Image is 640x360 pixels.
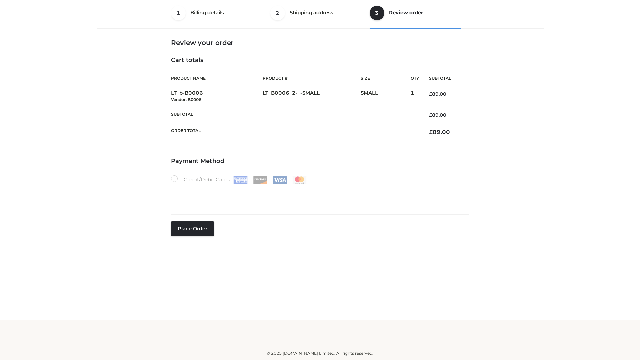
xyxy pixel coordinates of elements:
bdi: 89.00 [429,129,450,135]
span: £ [429,112,432,118]
img: Discover [253,176,267,184]
td: LT_b-B0006 [171,86,263,107]
span: £ [429,91,432,97]
th: Qty [411,71,419,86]
img: Amex [233,176,248,184]
th: Size [361,71,407,86]
bdi: 89.00 [429,91,446,97]
h4: Cart totals [171,57,469,64]
td: 1 [411,86,419,107]
bdi: 89.00 [429,112,446,118]
span: £ [429,129,433,135]
th: Subtotal [171,107,419,123]
iframe: Secure payment input frame [170,183,468,207]
th: Product Name [171,71,263,86]
div: © 2025 [DOMAIN_NAME] Limited. All rights reserved. [99,350,541,357]
td: LT_B0006_2-_-SMALL [263,86,361,107]
h4: Payment Method [171,158,469,165]
button: Place order [171,221,214,236]
img: Mastercard [292,176,307,184]
h3: Review your order [171,39,469,47]
th: Order Total [171,123,419,141]
th: Product # [263,71,361,86]
small: Vendor: B0006 [171,97,201,102]
th: Subtotal [419,71,469,86]
img: Visa [273,176,287,184]
td: SMALL [361,86,411,107]
label: Credit/Debit Cards [171,175,307,184]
